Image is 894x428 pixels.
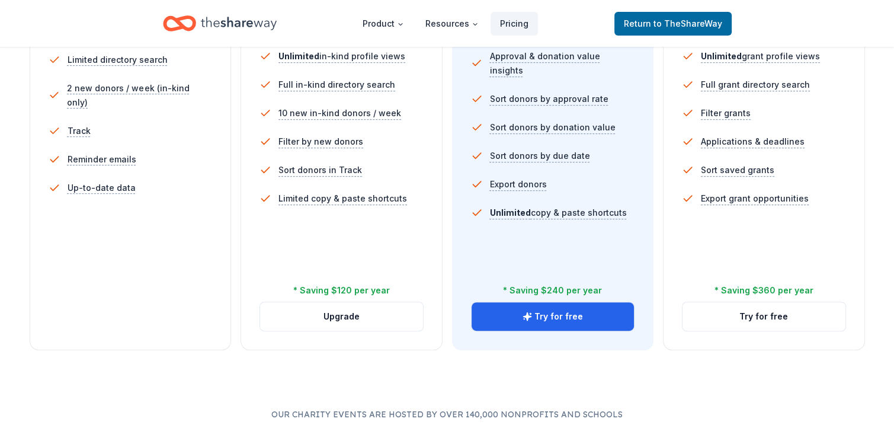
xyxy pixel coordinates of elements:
[278,135,363,149] span: Filter by new donors
[701,163,774,177] span: Sort saved grants
[28,407,866,421] p: Our charity events are hosted by over 140,000 nonprofits and schools
[682,302,845,331] button: Try for free
[278,191,407,206] span: Limited copy & paste shortcuts
[624,17,722,31] span: Return
[490,207,531,218] span: Unlimited
[491,12,538,36] a: Pricing
[68,124,91,138] span: Track
[278,51,319,61] span: Unlimited
[701,51,820,61] span: grant profile views
[489,49,635,78] span: Approval & donation value insights
[163,9,277,37] a: Home
[614,12,732,36] a: Returnto TheShareWay
[472,302,635,331] button: Try for free
[260,302,423,331] button: Upgrade
[490,149,590,163] span: Sort donors by due date
[490,207,627,218] span: copy & paste shortcuts
[68,53,168,67] span: Limited directory search
[701,135,805,149] span: Applications & deadlines
[701,106,751,120] span: Filter grants
[353,9,538,37] nav: Main
[701,78,810,92] span: Full grant directory search
[68,152,136,167] span: Reminder emails
[353,12,414,36] button: Product
[490,92,608,106] span: Sort donors by approval rate
[503,283,602,298] div: * Saving $240 per year
[68,181,136,195] span: Up-to-date data
[714,283,813,298] div: * Saving $360 per year
[490,177,547,191] span: Export donors
[416,12,488,36] button: Resources
[278,78,395,92] span: Full in-kind directory search
[278,106,401,120] span: 10 new in-kind donors / week
[701,191,809,206] span: Export grant opportunities
[490,120,616,135] span: Sort donors by donation value
[67,81,212,110] span: 2 new donors / week (in-kind only)
[278,51,405,61] span: in-kind profile views
[653,18,722,28] span: to TheShareWay
[701,51,742,61] span: Unlimited
[293,283,390,298] div: * Saving $120 per year
[278,163,362,177] span: Sort donors in Track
